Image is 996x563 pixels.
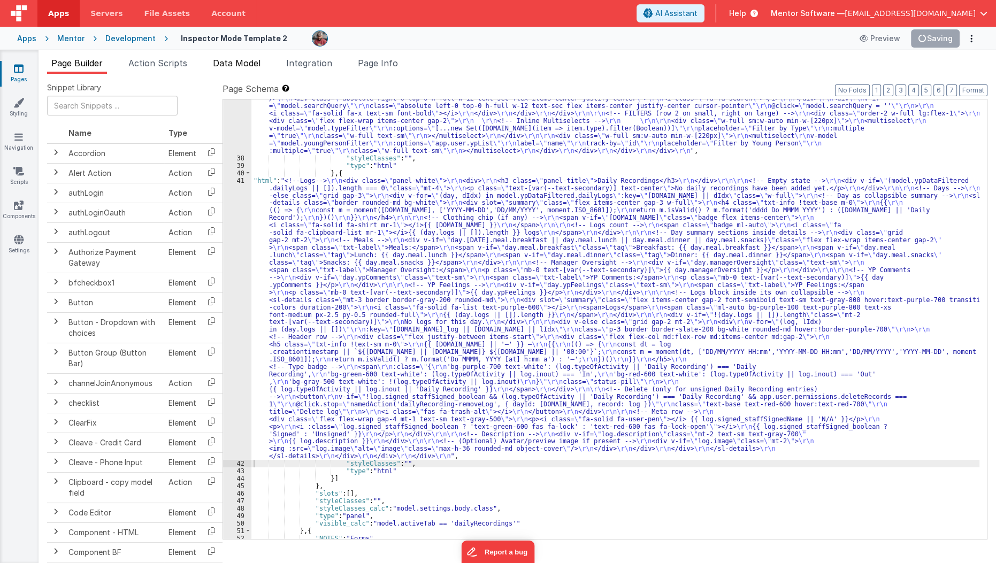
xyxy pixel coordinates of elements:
td: Element [164,242,201,273]
div: 49 [223,512,251,520]
td: Action [164,222,201,242]
td: Button Group (Button Bar) [64,343,164,373]
td: Element [164,393,201,413]
td: Code Editor [64,503,164,522]
button: 2 [883,84,893,96]
td: authLoginOauth [64,203,164,222]
div: 46 [223,490,251,497]
button: Saving [911,29,960,48]
div: 44 [223,475,251,482]
td: Component BF [64,542,164,562]
td: Action [164,472,201,503]
div: 38 [223,155,251,162]
button: Format [959,84,987,96]
span: Name [68,128,91,137]
td: Action [164,203,201,222]
span: Help [729,8,746,19]
div: 43 [223,467,251,475]
span: File Assets [144,8,190,19]
td: authLogout [64,222,164,242]
div: 42 [223,460,251,467]
td: Element [164,452,201,472]
img: eba322066dbaa00baf42793ca2fab581 [312,31,327,46]
div: 52 [223,535,251,542]
td: Button - Dropdown with choices [64,312,164,343]
span: Page Schema [223,82,279,95]
td: Element [164,273,201,292]
button: 3 [895,84,906,96]
td: checklist [64,393,164,413]
span: Type [168,128,187,137]
div: Apps [17,33,36,44]
span: Mentor Software — [771,8,845,19]
div: Development [105,33,156,44]
div: Mentor [57,33,85,44]
td: channelJoinAnonymous [64,373,164,393]
button: No Folds [835,84,870,96]
span: Snippet Library [47,82,101,93]
td: Button [64,292,164,312]
td: Authorize Payment Gateway [64,242,164,273]
td: ClearFix [64,413,164,433]
button: 7 [946,84,957,96]
td: Cleave - Credit Card [64,433,164,452]
td: Element [164,312,201,343]
span: Integration [286,58,332,68]
td: Element [164,433,201,452]
input: Search Snippets ... [47,96,178,115]
span: Page Builder [51,58,103,68]
td: authLogin [64,183,164,203]
span: Page Info [358,58,398,68]
span: Apps [48,8,69,19]
td: Element [164,292,201,312]
span: Action Scripts [128,58,187,68]
td: Element [164,503,201,522]
span: Servers [90,8,122,19]
div: 41 [223,177,251,460]
button: 4 [908,84,919,96]
div: 51 [223,527,251,535]
td: Element [164,522,201,542]
div: 40 [223,169,251,177]
button: Options [964,31,979,46]
td: Accordion [64,143,164,164]
td: Action [164,163,201,183]
span: [EMAIL_ADDRESS][DOMAIN_NAME] [845,8,976,19]
span: AI Assistant [655,8,698,19]
td: Action [164,183,201,203]
div: 50 [223,520,251,527]
div: 39 [223,162,251,169]
td: Action [164,373,201,393]
td: Element [164,343,201,373]
button: Preview [853,30,907,47]
td: Clipboard - copy model field [64,472,164,503]
h4: Inspector Mode Template 2 [181,34,287,42]
button: AI Assistant [637,4,704,22]
iframe: Marker.io feedback button [462,541,535,563]
button: Mentor Software — [EMAIL_ADDRESS][DOMAIN_NAME] [771,8,987,19]
td: Element [164,143,201,164]
button: 5 [921,84,931,96]
div: 47 [223,497,251,505]
button: 6 [933,84,944,96]
td: Alert Action [64,163,164,183]
td: Element [164,542,201,562]
td: Element [164,413,201,433]
div: 48 [223,505,251,512]
td: Component - HTML [64,522,164,542]
td: bfcheckbox1 [64,273,164,292]
span: Data Model [213,58,261,68]
td: Cleave - Phone Input [64,452,164,472]
div: 37 [223,73,251,155]
button: 1 [872,84,881,96]
div: 45 [223,482,251,490]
